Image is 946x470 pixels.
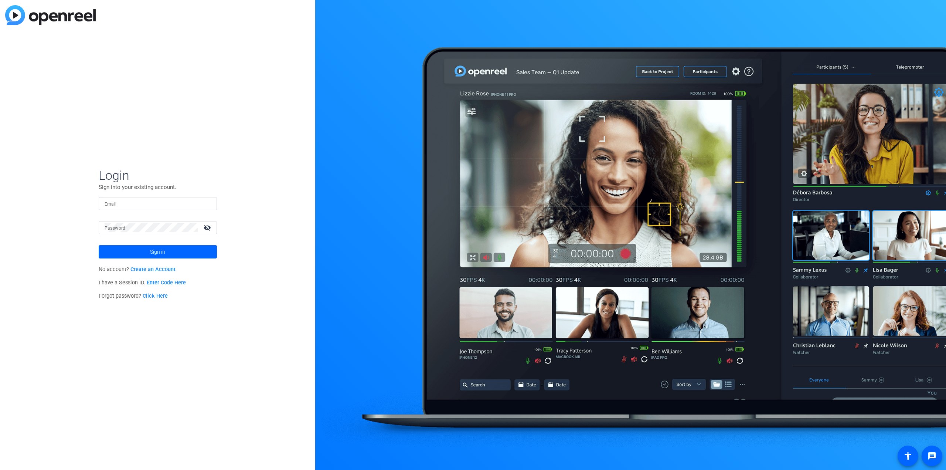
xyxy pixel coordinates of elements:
[99,168,217,183] span: Login
[130,266,176,273] a: Create an Account
[150,243,165,261] span: Sign in
[99,245,217,258] button: Sign in
[99,266,176,273] span: No account?
[105,199,211,208] input: Enter Email Address
[199,222,217,233] mat-icon: visibility_off
[99,183,217,191] p: Sign into your existing account.
[904,452,912,460] mat-icon: accessibility
[105,202,117,207] mat-label: Email
[147,280,186,286] a: Enter Code Here
[928,452,936,460] mat-icon: message
[99,280,186,286] span: I have a Session ID.
[99,293,168,299] span: Forgot password?
[105,226,126,231] mat-label: Password
[143,293,168,299] a: Click Here
[5,5,96,25] img: blue-gradient.svg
